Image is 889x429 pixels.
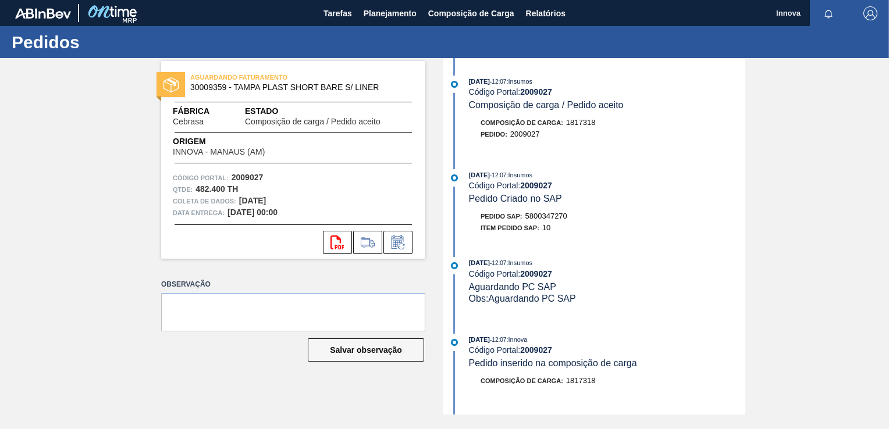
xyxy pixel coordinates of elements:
strong: 482.400 TH [195,184,238,194]
span: 2009027 [510,130,540,138]
span: 1817318 [566,376,596,385]
span: Pedido inserido na composição de carga [469,358,637,368]
span: [DATE] [469,336,490,343]
span: [DATE] [469,259,490,266]
button: Salvar observação [308,338,424,362]
span: [DATE] [469,78,490,85]
span: Qtde : [173,184,193,195]
label: Observação [161,276,425,293]
span: Origem [173,135,298,148]
span: INNOVA - MANAUS (AM) [173,148,265,156]
strong: [DATE] 00:00 [227,208,278,217]
img: estado [163,77,179,92]
span: Composição de carga / Pedido aceito [245,117,381,126]
span: Pedido SAP: [481,213,522,220]
div: Ir para Composição de Carga [353,231,382,254]
span: Composição de carga / Pedido aceito [469,100,624,110]
img: atual [451,81,458,88]
h1: Pedidos [12,35,218,49]
span: Relatórios [526,6,566,20]
span: : Innova [506,336,527,343]
strong: 2009027 [520,269,552,278]
span: Pedido : [481,131,507,138]
strong: [DATE] [239,196,266,205]
div: Informar alteração no pedido [383,231,413,254]
span: Data entrega: [173,207,225,219]
div: Código Portal: [469,269,745,278]
strong: 2009027 [520,345,552,355]
span: Pedido Criado no SAP [469,194,562,203]
span: Composição de Carga : [481,377,563,384]
span: : Insumos [506,171,532,178]
img: atual [451,174,458,181]
span: Aguardando PC SAP [469,282,556,292]
img: atual [451,339,458,346]
font: Código Portal: [173,174,229,181]
span: : Insumos [506,259,532,266]
span: Cebrasa [173,117,204,126]
strong: 2009027 [520,181,552,190]
span: Composição de Carga : [481,119,563,126]
img: TNhmsLtSVTkK8tSr43FrP2fwEKptu5GPRR3wAAAABJRU5ErkJggg== [15,8,71,19]
div: Código Portal: [469,345,745,355]
span: 5800347270 [525,212,567,220]
button: Notificações [810,5,847,22]
img: atual [451,262,458,269]
span: Planejamento [364,6,417,20]
img: Logout [863,6,877,20]
div: Código Portal: [469,87,745,96]
span: Item pedido SAP: [481,224,539,231]
span: - 12:07 [490,260,506,266]
span: 10 [542,223,550,232]
span: - 12:07 [490,337,506,343]
strong: 2009027 [520,87,552,96]
span: Fábrica [173,105,240,117]
span: : Insumos [506,78,532,85]
span: - 12:07 [490,78,506,85]
span: Composição de Carga [428,6,514,20]
span: [DATE] [469,171,490,178]
span: Obs: Aguardando PC SAP [469,294,576,303]
span: 1817318 [566,118,596,127]
span: Estado [245,105,414,117]
strong: 2009027 [232,173,264,182]
span: Tarefas [323,6,352,20]
span: - 12:07 [490,172,506,178]
span: 30009359 - TAMPA PLAST SHORT BARE S/ LINER [190,83,401,92]
span: AGUARDANDO FATURAMENTO [190,71,353,83]
span: Coleta de dados: [173,195,236,207]
div: Abrir arquivo PDF [323,231,352,254]
div: Código Portal: [469,181,745,190]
